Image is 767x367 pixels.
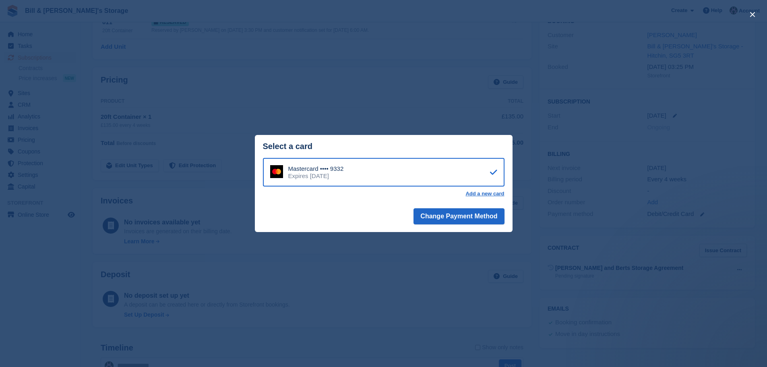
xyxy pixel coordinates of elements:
button: Change Payment Method [413,208,504,224]
div: Select a card [263,142,504,151]
a: Add a new card [465,191,504,197]
button: close [746,8,759,21]
img: Mastercard Logo [270,165,283,178]
div: Expires [DATE] [288,172,344,180]
div: Mastercard •••• 9332 [288,165,344,172]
